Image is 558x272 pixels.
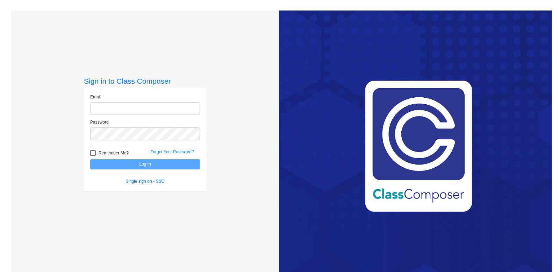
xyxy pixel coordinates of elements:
span: Remember Me? [99,149,129,157]
a: Single sign on - SSO [126,179,164,184]
label: Email [90,94,101,100]
button: Log In [90,159,200,169]
h3: Sign in to Class Composer [84,77,206,85]
label: Password [90,119,109,125]
a: Forgot Your Password? [150,149,194,154]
